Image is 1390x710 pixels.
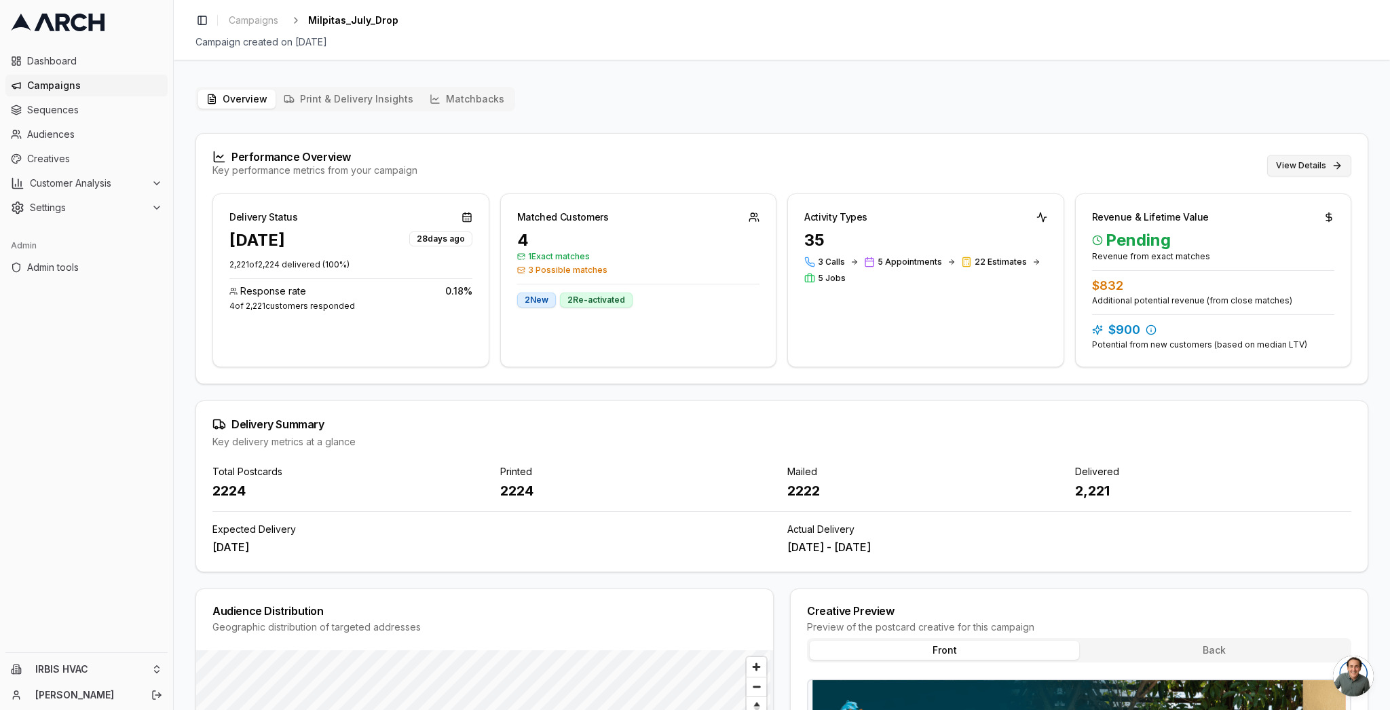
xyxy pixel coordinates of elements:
span: 5 Jobs [818,273,846,284]
div: 28 days ago [409,231,472,246]
div: 2 Re-activated [560,293,633,307]
button: Log out [147,686,166,705]
button: Front [810,641,1079,660]
div: Delivery Summary [212,417,1351,431]
a: Open chat [1333,656,1374,696]
button: Settings [5,197,168,219]
a: Creatives [5,148,168,170]
div: Key delivery metrics at a glance [212,435,1351,449]
span: Campaigns [27,79,162,92]
span: Creatives [27,152,162,166]
div: $832 [1092,276,1335,295]
div: Matched Customers [517,210,609,224]
a: Admin tools [5,257,168,278]
div: Potential from new customers (based on median LTV) [1092,339,1335,350]
div: Delivery Status [229,210,298,224]
div: 2 New [517,293,556,307]
span: 1 Exact matches [517,251,760,262]
div: Total Postcards [212,465,489,479]
button: IRBIS HVAC [5,658,168,680]
span: Dashboard [27,54,162,68]
span: Admin tools [27,261,162,274]
a: Audiences [5,124,168,145]
div: Creative Preview [807,605,1351,616]
div: Revenue & Lifetime Value [1092,210,1209,224]
span: 5 Appointments [878,257,942,267]
a: Campaigns [223,11,284,30]
div: 35 [804,229,1047,251]
div: [DATE] - [DATE] [787,539,1351,555]
div: Campaign created on [DATE] [195,35,1368,49]
span: 3 Calls [818,257,845,267]
span: Customer Analysis [30,176,146,190]
span: Response rate [240,284,306,298]
span: 0.18 % [445,284,472,298]
div: Audience Distribution [212,605,757,616]
div: Revenue from exact matches [1092,251,1335,262]
button: Overview [198,90,276,109]
div: $900 [1092,320,1335,339]
span: Sequences [27,103,162,117]
button: 28days ago [409,229,472,246]
button: Print & Delivery Insights [276,90,421,109]
span: Campaigns [229,14,278,27]
div: Expected Delivery [212,523,776,536]
div: Performance Overview [212,150,417,164]
button: Zoom in [747,657,766,677]
button: Back [1079,641,1349,660]
a: Dashboard [5,50,168,72]
a: [PERSON_NAME] [35,688,136,702]
p: 2,221 of 2,224 delivered ( 100 %) [229,259,472,270]
div: [DATE] [212,539,776,555]
div: Actual Delivery [787,523,1351,536]
div: Geographic distribution of targeted addresses [212,620,757,634]
div: Preview of the postcard creative for this campaign [807,620,1351,634]
span: Settings [30,201,146,214]
a: Sequences [5,99,168,121]
div: Additional potential revenue (from close matches) [1092,295,1335,306]
button: View Details [1267,155,1351,176]
div: 2,221 [1075,481,1352,500]
span: IRBIS HVAC [35,663,146,675]
div: Mailed [787,465,1064,479]
div: Printed [500,465,777,479]
div: Admin [5,235,168,257]
div: 4 [517,229,760,251]
nav: breadcrumb [223,11,398,30]
span: Audiences [27,128,162,141]
a: Campaigns [5,75,168,96]
div: [DATE] [229,229,285,251]
div: 2224 [500,481,777,500]
span: 22 Estimates [975,257,1027,267]
button: Zoom out [747,677,766,696]
div: Key performance metrics from your campaign [212,164,417,177]
span: Milpitas_July_Drop [308,14,398,27]
button: Customer Analysis [5,172,168,194]
button: Matchbacks [421,90,512,109]
div: 4 of 2,221 customers responded [229,301,472,312]
div: 2222 [787,481,1064,500]
div: Delivered [1075,465,1352,479]
span: Pending [1092,229,1335,251]
div: 2224 [212,481,489,500]
span: 3 Possible matches [517,265,760,276]
div: Activity Types [804,210,867,224]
